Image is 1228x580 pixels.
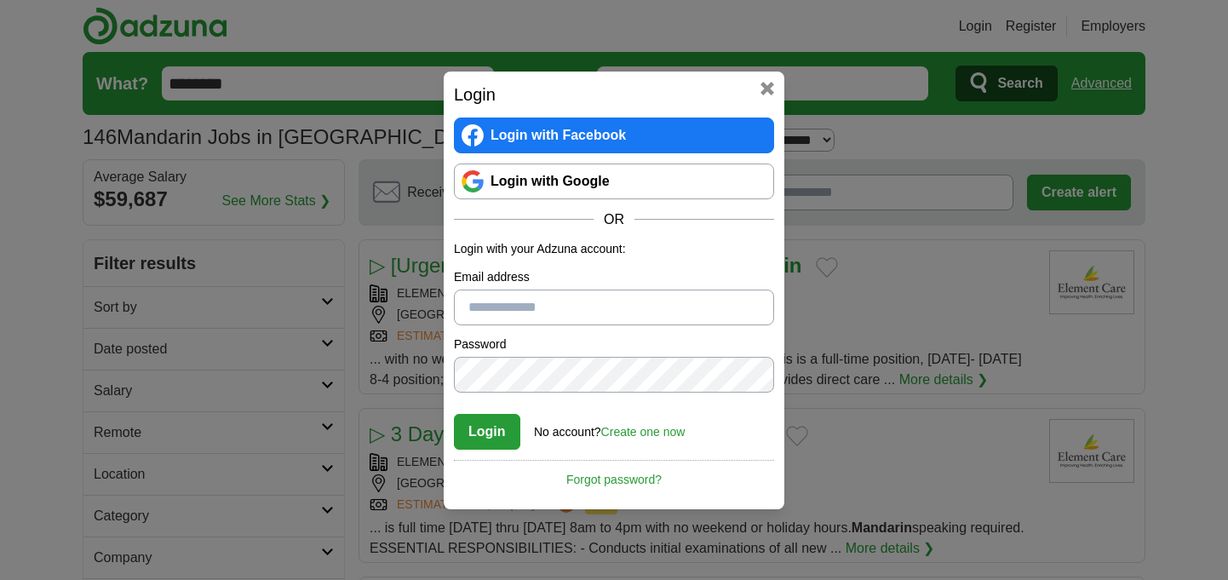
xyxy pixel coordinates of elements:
[454,240,774,258] p: Login with your Adzuna account:
[454,164,774,199] a: Login with Google
[454,414,520,450] button: Login
[454,118,774,153] a: Login with Facebook
[601,425,686,439] a: Create one now
[454,268,774,286] label: Email address
[454,336,774,353] label: Password
[594,210,634,230] span: OR
[454,460,774,489] a: Forgot password?
[454,82,774,107] h2: Login
[534,413,685,441] div: No account?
